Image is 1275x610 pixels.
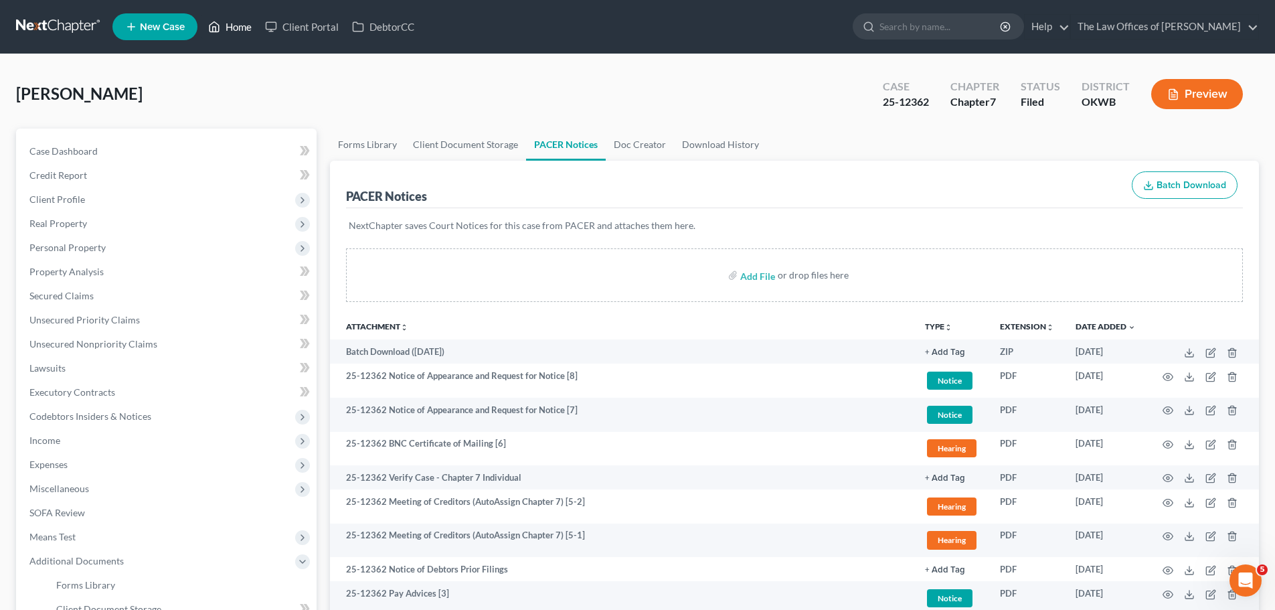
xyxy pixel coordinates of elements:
a: Doc Creator [606,129,674,161]
td: 25-12362 Meeting of Creditors (AutoAssign Chapter 7) [5-2] [330,489,914,524]
a: Attachmentunfold_more [346,321,408,331]
a: Forms Library [46,573,317,597]
span: 7 [990,95,996,108]
td: PDF [989,398,1065,432]
span: Unsecured Nonpriority Claims [29,338,157,350]
a: Notice [925,587,979,609]
i: unfold_more [400,323,408,331]
td: 25-12362 Notice of Appearance and Request for Notice [7] [330,398,914,432]
td: PDF [989,465,1065,489]
span: Means Test [29,531,76,542]
td: 25-12362 Notice of Debtors Prior Filings [330,557,914,581]
div: District [1082,79,1130,94]
td: [DATE] [1065,432,1146,466]
button: Batch Download [1132,171,1238,200]
div: Chapter [950,79,999,94]
button: TYPEunfold_more [925,323,952,331]
a: + Add Tag [925,346,979,358]
input: Search by name... [879,14,1002,39]
td: [DATE] [1065,465,1146,489]
div: Status [1021,79,1060,94]
a: PACER Notices [526,129,606,161]
button: Preview [1151,79,1243,109]
span: 5 [1257,564,1268,575]
td: 25-12362 Verify Case - Chapter 7 Individual [330,465,914,489]
a: + Add Tag [925,471,979,484]
td: [DATE] [1065,339,1146,364]
a: Hearing [925,529,979,551]
td: [DATE] [1065,398,1146,432]
a: DebtorCC [345,15,421,39]
i: unfold_more [944,323,952,331]
span: Forms Library [56,579,115,591]
a: Forms Library [330,129,405,161]
i: expand_more [1128,323,1136,331]
td: 25-12362 Meeting of Creditors (AutoAssign Chapter 7) [5-1] [330,524,914,558]
span: Codebtors Insiders & Notices [29,410,151,422]
span: Hearing [927,439,976,457]
span: Income [29,435,60,446]
span: [PERSON_NAME] [16,84,143,103]
a: Lawsuits [19,356,317,380]
a: Date Added expand_more [1076,321,1136,331]
span: Client Profile [29,194,85,205]
div: PACER Notices [346,188,427,204]
span: Secured Claims [29,290,94,301]
div: 25-12362 [883,94,929,110]
td: PDF [989,432,1065,466]
div: or drop files here [778,269,849,282]
a: Notice [925,370,979,392]
span: Real Property [29,218,87,229]
span: Property Analysis [29,266,104,277]
a: Case Dashboard [19,139,317,163]
div: Filed [1021,94,1060,110]
td: PDF [989,489,1065,524]
td: 25-12362 Notice of Appearance and Request for Notice [8] [330,364,914,398]
div: Chapter [950,94,999,110]
span: New Case [140,22,185,32]
span: Notice [927,406,972,424]
span: Unsecured Priority Claims [29,314,140,325]
a: The Law Offices of [PERSON_NAME] [1071,15,1258,39]
div: OKWB [1082,94,1130,110]
a: Unsecured Nonpriority Claims [19,332,317,356]
span: Notice [927,372,972,390]
a: Notice [925,404,979,426]
a: Client Portal [258,15,345,39]
td: [DATE] [1065,524,1146,558]
a: SOFA Review [19,501,317,525]
td: [DATE] [1065,557,1146,581]
td: PDF [989,557,1065,581]
td: PDF [989,524,1065,558]
span: SOFA Review [29,507,85,518]
span: Miscellaneous [29,483,89,494]
td: [DATE] [1065,364,1146,398]
a: Download History [674,129,767,161]
td: PDF [989,364,1065,398]
a: Property Analysis [19,260,317,284]
span: Hearing [927,531,976,549]
i: unfold_more [1046,323,1054,331]
span: Credit Report [29,169,87,181]
td: ZIP [989,339,1065,364]
td: [DATE] [1065,489,1146,524]
a: Help [1025,15,1070,39]
div: Case [883,79,929,94]
button: + Add Tag [925,348,965,357]
iframe: Intercom live chat [1229,564,1262,597]
span: Lawsuits [29,362,66,374]
a: Client Document Storage [405,129,526,161]
td: Batch Download ([DATE]) [330,339,914,364]
a: Unsecured Priority Claims [19,308,317,332]
a: Executory Contracts [19,380,317,404]
a: Secured Claims [19,284,317,308]
span: Notice [927,589,972,607]
button: + Add Tag [925,566,965,575]
a: Hearing [925,495,979,518]
a: Credit Report [19,163,317,187]
p: NextChapter saves Court Notices for this case from PACER and attaches them here. [349,219,1240,232]
a: + Add Tag [925,563,979,576]
span: Case Dashboard [29,145,98,157]
span: Batch Download [1157,179,1226,191]
button: + Add Tag [925,474,965,483]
